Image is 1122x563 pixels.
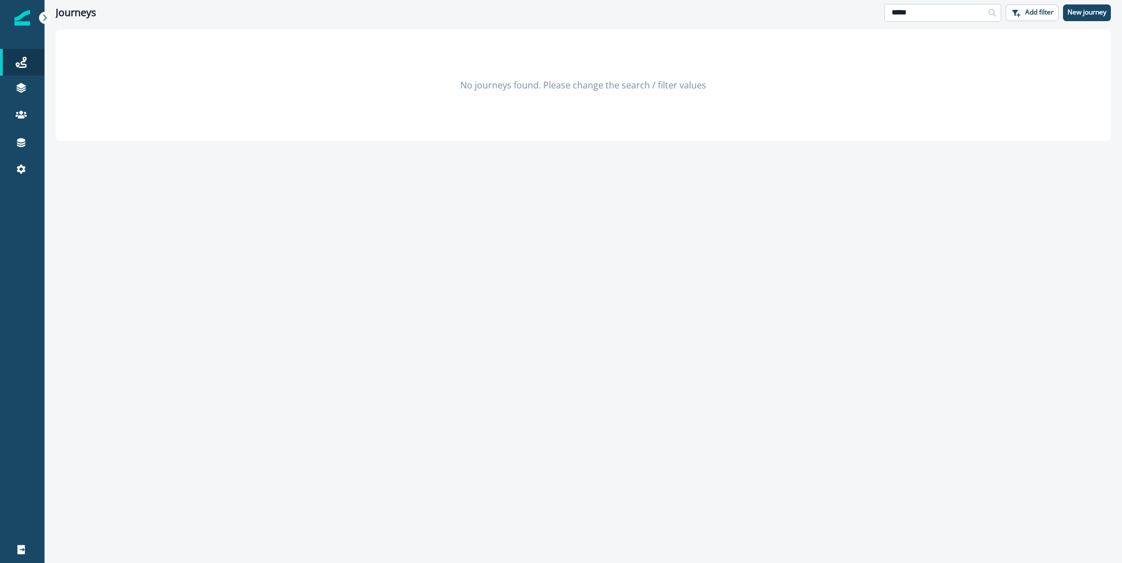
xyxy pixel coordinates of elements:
[56,29,1111,141] div: No journeys found. Please change the search / filter values
[14,10,30,26] img: Inflection
[1067,8,1106,16] p: New journey
[1006,4,1059,21] button: Add filter
[56,7,96,19] h1: Journeys
[1025,8,1054,16] p: Add filter
[1063,4,1111,21] button: New journey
